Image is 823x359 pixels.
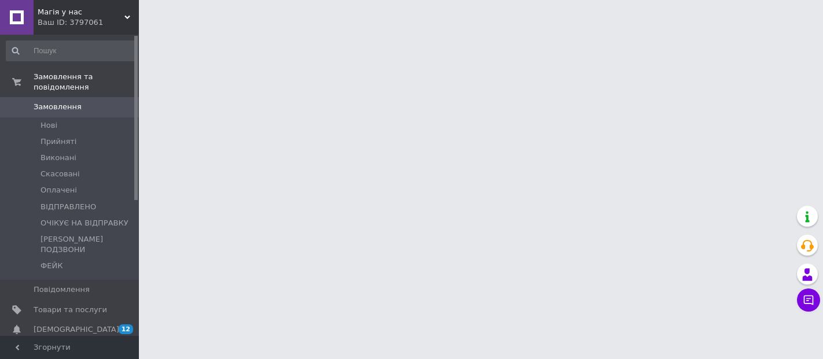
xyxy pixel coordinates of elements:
span: ФЕЙК [41,261,63,271]
span: Замовлення та повідомлення [34,72,139,92]
div: Ваш ID: 3797061 [38,17,139,28]
span: Замовлення [34,102,82,112]
span: ОЧІКУЄ НА ВІДПРАВКУ [41,218,128,228]
span: Скасовані [41,169,80,179]
span: Повідомлення [34,284,90,295]
span: Нові [41,120,57,131]
span: Виконані [41,153,76,163]
span: Оплачені [41,185,77,195]
span: ВІДПРАВЛЕНО [41,202,96,212]
span: Товари та послуги [34,305,107,315]
span: [DEMOGRAPHIC_DATA] [34,324,119,335]
span: Прийняті [41,136,76,147]
button: Чат з покупцем [797,288,820,312]
span: [PERSON_NAME] ПОДЗВОНИ [41,234,135,255]
input: Пошук [6,40,137,61]
span: Магія у нас [38,7,124,17]
span: 12 [119,324,133,334]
